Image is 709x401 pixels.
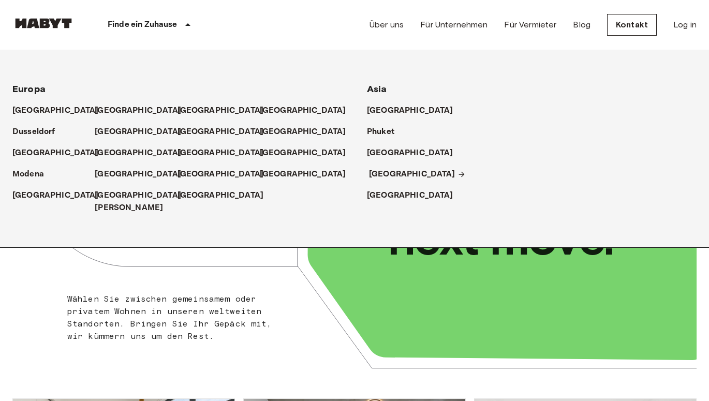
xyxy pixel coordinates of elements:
a: [GEOGRAPHIC_DATA] [178,105,274,117]
p: [GEOGRAPHIC_DATA] [95,105,181,117]
p: Modena [12,168,44,181]
a: Kontakt [607,14,657,36]
p: [GEOGRAPHIC_DATA] [178,189,264,202]
a: [GEOGRAPHIC_DATA] [178,126,274,138]
p: [GEOGRAPHIC_DATA] [367,147,453,159]
p: [GEOGRAPHIC_DATA] [260,168,346,181]
a: [GEOGRAPHIC_DATA] [95,168,191,181]
p: Dusseldorf [12,126,55,138]
a: [GEOGRAPHIC_DATA] [95,105,191,117]
a: Dusseldorf [12,126,66,138]
a: Für Vermieter [504,19,556,31]
a: Log in [673,19,697,31]
a: [GEOGRAPHIC_DATA] [367,105,464,117]
a: Phuket [367,126,405,138]
a: [GEOGRAPHIC_DATA][PERSON_NAME] [95,189,191,214]
a: [GEOGRAPHIC_DATA] [367,147,464,159]
p: [GEOGRAPHIC_DATA] [367,105,453,117]
p: [GEOGRAPHIC_DATA] [95,168,181,181]
a: Über uns [370,19,404,31]
p: [GEOGRAPHIC_DATA] [367,189,453,202]
a: [GEOGRAPHIC_DATA] [178,147,274,159]
p: [GEOGRAPHIC_DATA] [260,126,346,138]
a: [GEOGRAPHIC_DATA] [12,147,109,159]
a: [GEOGRAPHIC_DATA] [95,147,191,159]
p: [GEOGRAPHIC_DATA] [178,126,264,138]
a: [GEOGRAPHIC_DATA] [12,189,109,202]
a: Für Unternehmen [420,19,488,31]
a: [GEOGRAPHIC_DATA] [369,168,466,181]
a: [GEOGRAPHIC_DATA] [260,126,357,138]
p: [GEOGRAPHIC_DATA] [12,147,99,159]
p: [GEOGRAPHIC_DATA] [12,105,99,117]
p: [GEOGRAPHIC_DATA] [95,126,181,138]
a: [GEOGRAPHIC_DATA] [260,105,357,117]
p: [GEOGRAPHIC_DATA][PERSON_NAME] [95,189,181,214]
a: [GEOGRAPHIC_DATA] [95,126,191,138]
p: Phuket [367,126,394,138]
a: [GEOGRAPHIC_DATA] [260,147,357,159]
p: [GEOGRAPHIC_DATA] [260,105,346,117]
span: Europa [12,83,46,95]
p: Wählen Sie zwischen gemeinsamem oder privatem Wohnen in unseren weltweiten Standorten. Bringen Si... [67,293,293,343]
a: [GEOGRAPHIC_DATA] [260,168,357,181]
p: Finde ein Zuhause [108,19,178,31]
a: [GEOGRAPHIC_DATA] [367,189,464,202]
a: [GEOGRAPHIC_DATA] [12,105,109,117]
p: [GEOGRAPHIC_DATA] [178,147,264,159]
a: Blog [573,19,590,31]
p: [GEOGRAPHIC_DATA] [369,168,455,181]
span: Asia [367,83,387,95]
p: [GEOGRAPHIC_DATA] [95,147,181,159]
img: Habyt [12,18,75,28]
p: [GEOGRAPHIC_DATA] [178,168,264,181]
p: [GEOGRAPHIC_DATA] [260,147,346,159]
a: [GEOGRAPHIC_DATA] [178,189,274,202]
p: [GEOGRAPHIC_DATA] [178,105,264,117]
a: [GEOGRAPHIC_DATA] [178,168,274,181]
a: Modena [12,168,54,181]
p: [GEOGRAPHIC_DATA] [12,189,99,202]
